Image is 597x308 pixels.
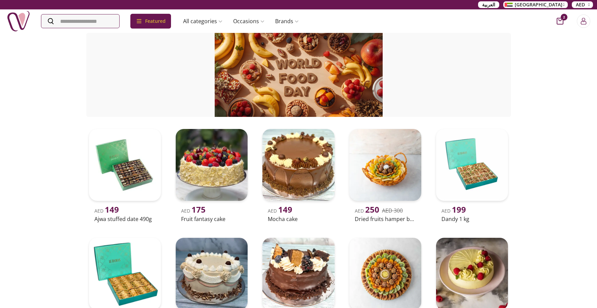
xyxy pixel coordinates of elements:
[349,129,421,201] img: uae-gifts-Dried Fruits Hamper by NJD
[505,3,513,7] img: Arabic_dztd3n.png
[94,215,156,223] h2: Ajwa stuffed date 490g
[572,1,593,8] button: AED
[130,14,171,29] div: Featured
[178,14,228,28] a: All categories
[191,204,206,215] span: 175
[433,126,511,224] a: uae-gifts-Dandy 1 kgAED 199Dandy 1 kg
[452,204,466,215] span: 199
[173,126,250,224] a: uae-gifts-Fruit Fantasy CakeAED 175Fruit fantasy cake
[181,215,242,223] h2: Fruit fantasy cake
[482,1,495,8] span: العربية
[278,204,292,215] span: 149
[262,129,334,201] img: uae-gifts-Mocha Cake
[441,215,503,223] h2: Dandy 1 kg
[228,14,270,28] a: Occasions
[355,208,379,214] span: AED
[86,126,164,224] a: uae-gifts-Ajwa Stuffed Date 490gAED 149Ajwa stuffed date 490g
[436,129,508,201] img: uae-gifts-Dandy 1 kg
[365,204,379,215] span: 250
[347,126,424,224] a: uae-gifts-Dried Fruits Hamper by NJDAED 250AED 300Dried fruits hamper by njd
[181,208,206,214] span: AED
[355,215,416,223] h2: Dried fruits hamper by njd
[105,204,119,215] span: 149
[94,208,119,214] span: AED
[268,215,329,223] h2: Mocha cake
[577,14,590,28] button: Login
[89,129,161,201] img: uae-gifts-Ajwa Stuffed Date 490g
[260,126,337,224] a: uae-gifts-Mocha CakeAED 149Mocha cake
[503,1,568,8] button: [GEOGRAPHIC_DATA]
[561,14,567,20] span: 2
[557,18,563,25] button: cart-button
[41,14,119,28] input: Search
[441,208,466,214] span: AED
[270,14,304,28] a: Brands
[7,9,30,33] img: Nigwa-uae-gifts
[382,207,403,214] del: AED 300
[176,129,248,201] img: uae-gifts-Fruit Fantasy Cake
[576,1,585,8] span: AED
[268,208,292,214] span: AED
[515,1,562,8] span: [GEOGRAPHIC_DATA]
